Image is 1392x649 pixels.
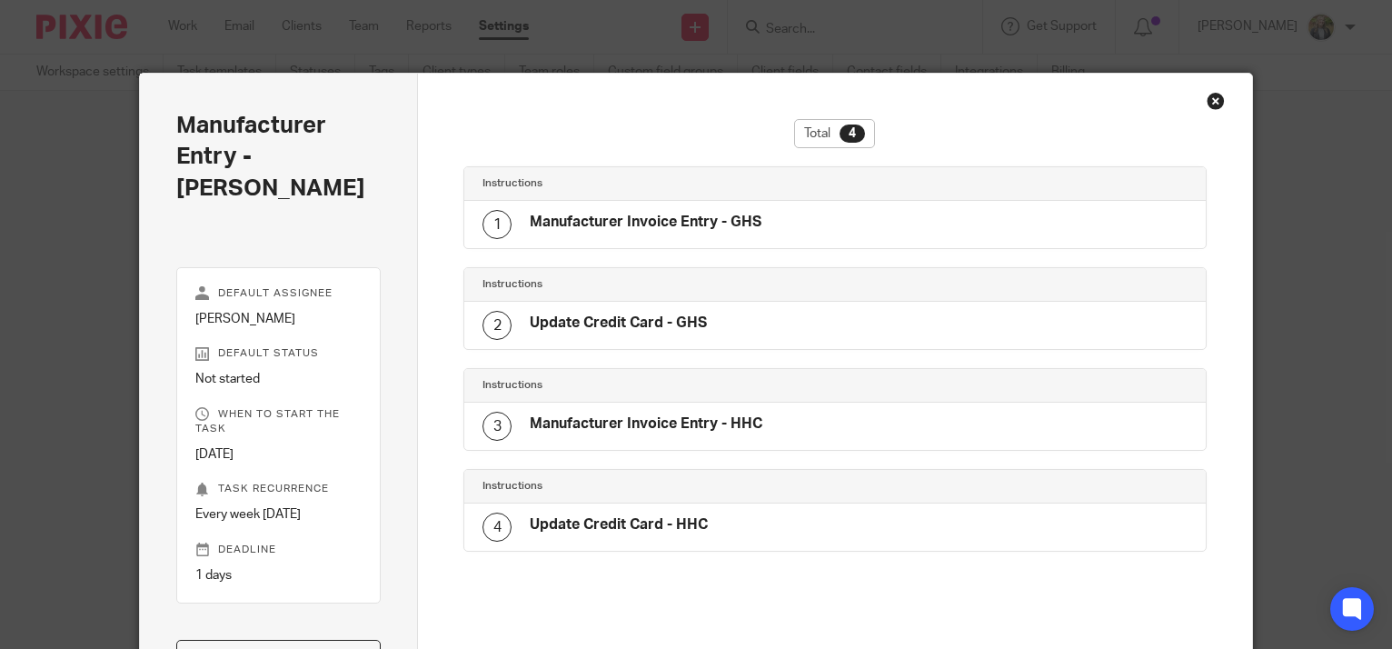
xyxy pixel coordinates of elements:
h4: Manufacturer Invoice Entry - GHS [530,213,761,232]
h4: Manufacturer Invoice Entry - HHC [530,414,762,434]
p: 1 days [195,566,362,584]
h4: Instructions [482,277,835,292]
div: 4 [482,513,512,542]
p: Every week [DATE] [195,505,362,524]
div: 3 [482,412,512,441]
div: Close this dialog window [1207,92,1225,110]
div: Total [794,119,875,148]
p: Default assignee [195,286,362,301]
h4: Update Credit Card - GHS [530,314,707,333]
p: Task recurrence [195,482,362,496]
h4: Instructions [482,378,835,393]
p: Default status [195,346,362,361]
p: Not started [195,370,362,388]
div: 2 [482,311,512,340]
h4: Update Credit Card - HHC [530,515,708,534]
h4: Instructions [482,176,835,191]
p: Deadline [195,543,362,557]
div: 1 [482,210,512,239]
h4: Instructions [482,479,835,494]
p: [DATE] [195,445,362,464]
p: When to start the task [195,407,362,436]
h2: Manufacturer Entry - [PERSON_NAME] [176,110,381,204]
div: 4 [840,125,865,143]
p: [PERSON_NAME] [195,310,362,328]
